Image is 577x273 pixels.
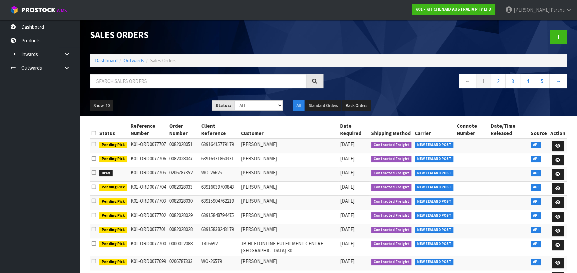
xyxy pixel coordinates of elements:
span: Pending Pick [99,227,127,233]
span: [DATE] [340,169,354,176]
span: API [531,142,541,148]
th: Client Reference [200,121,239,139]
span: [DATE] [340,155,354,162]
td: 0082028047 [168,153,199,167]
span: Draft [99,170,113,177]
td: K01-ORD0077705 [129,167,168,182]
th: Date Required [338,121,369,139]
span: [DATE] [340,258,354,264]
a: 4 [520,74,535,88]
td: 63915838243179 [200,224,239,238]
td: K01-ORD0077701 [129,224,168,238]
h1: Sales Orders [90,30,323,40]
span: Contracted Freight [371,212,411,219]
th: Connote Number [455,121,489,139]
span: Contracted Freight [371,170,411,177]
span: API [531,241,541,247]
span: NEW ZEALAND POST [415,227,454,233]
td: WO-26579 [200,256,239,270]
th: Customer [239,121,338,139]
span: NEW ZEALAND POST [415,142,454,148]
img: cube-alt.png [10,6,18,14]
button: All [293,100,304,111]
span: API [531,212,541,219]
a: → [549,74,567,88]
a: 2 [491,74,506,88]
td: [PERSON_NAME] [239,139,338,153]
td: 0082028030 [168,196,199,210]
td: WO-26625 [200,167,239,182]
th: Reference Number [129,121,168,139]
th: Status [98,121,129,139]
td: 0082028029 [168,210,199,224]
button: Show: 10 [90,100,113,111]
td: 0206787333 [168,256,199,270]
td: K01-ORD0077700 [129,238,168,256]
span: Contracted Freight [371,198,411,205]
button: Back Orders [342,100,371,111]
span: NEW ZEALAND POST [415,184,454,191]
a: K01 - KITCHENAID AUSTRALIA PTY LTD [412,4,495,15]
span: [DATE] [340,240,354,247]
span: NEW ZEALAND POST [415,241,454,247]
td: 63915904762219 [200,196,239,210]
span: [PERSON_NAME] [514,7,550,13]
span: Pending Pick [99,259,127,265]
span: NEW ZEALAND POST [415,212,454,219]
span: Pending Pick [99,198,127,205]
td: K01-ORD0077699 [129,256,168,270]
a: 5 [535,74,550,88]
span: ProStock [21,6,55,14]
span: Pending Pick [99,156,127,162]
span: API [531,170,541,177]
td: K01-ORD0077702 [129,210,168,224]
a: ← [459,74,476,88]
span: [DATE] [340,141,354,147]
span: API [531,184,541,191]
span: NEW ZEALAND POST [415,170,454,177]
a: 3 [505,74,520,88]
td: [PERSON_NAME] [239,256,338,270]
span: Contracted Freight [371,142,411,148]
th: Shipping Method [369,121,413,139]
td: [PERSON_NAME] [239,196,338,210]
td: 1416692 [200,238,239,256]
th: Date/Time Released [489,121,529,139]
th: Source [529,121,549,139]
input: Search sales orders [90,74,306,88]
td: JB HI-FI ONLINE FULFILMENT CENTRE [GEOGRAPHIC_DATA]-30 [239,238,338,256]
td: K01-ORD0077706 [129,153,168,167]
span: [DATE] [340,184,354,190]
small: WMS [57,7,67,14]
span: Contracted Freight [371,156,411,162]
td: K01-ORD0077703 [129,196,168,210]
span: Paraha [551,7,565,13]
span: Contracted Freight [371,241,411,247]
span: Contracted Freight [371,259,411,265]
span: Pending Pick [99,142,127,148]
span: [DATE] [340,198,354,204]
strong: K01 - KITCHENAID AUSTRALIA PTY LTD [415,6,491,12]
td: 63916415779179 [200,139,239,153]
td: 0082028051 [168,139,199,153]
span: Pending Pick [99,212,127,219]
span: Pending Pick [99,184,127,191]
nav: Page navigation [333,74,567,90]
td: 0000012088 [168,238,199,256]
span: [DATE] [340,226,354,232]
th: Action [549,121,567,139]
th: Order Number [168,121,199,139]
th: Carrier [413,121,455,139]
span: API [531,198,541,205]
span: [DATE] [340,212,354,218]
td: 63916331860331 [200,153,239,167]
td: K01-ORD0077704 [129,181,168,196]
span: Contracted Freight [371,227,411,233]
span: NEW ZEALAND POST [415,156,454,162]
td: 0082028028 [168,224,199,238]
span: Pending Pick [99,241,127,247]
td: K01-ORD0077707 [129,139,168,153]
a: Dashboard [95,57,118,64]
td: [PERSON_NAME] [239,210,338,224]
span: Contracted Freight [371,184,411,191]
